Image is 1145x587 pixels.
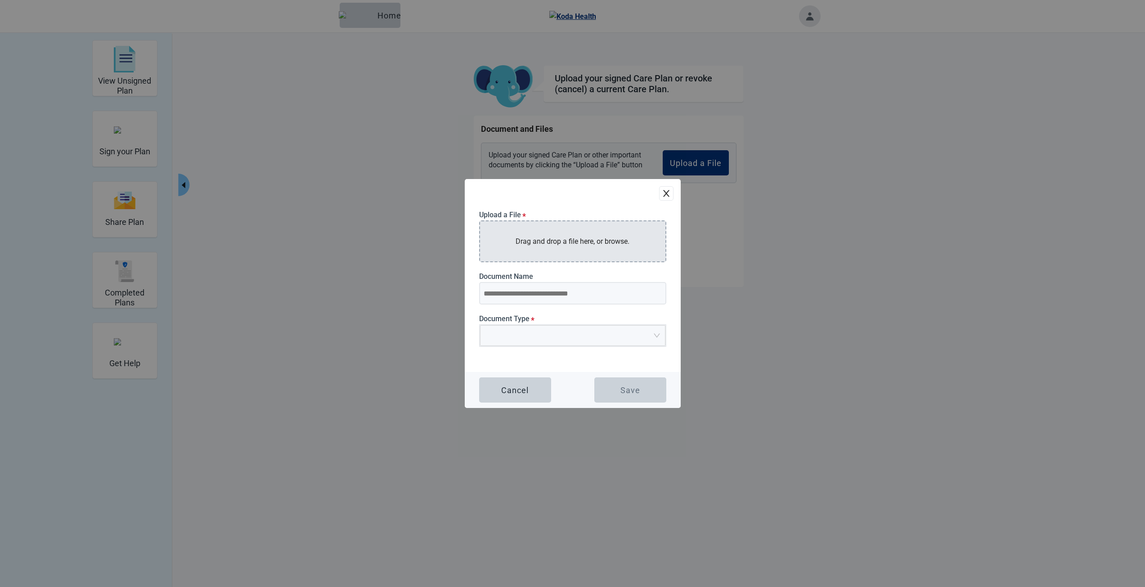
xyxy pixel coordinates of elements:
[479,220,666,262] div: Drag and drop a file here, or browse.
[594,377,666,403] button: Save
[479,314,666,323] label: Document Type
[516,236,629,247] p: Drag and drop a file here, or browse.
[479,377,551,403] button: Cancel
[662,189,671,198] span: close
[620,385,640,394] div: Save
[501,385,529,394] div: Cancel
[659,186,674,201] button: close
[397,65,820,287] main: Main content
[479,272,666,281] label: Document Name
[479,211,666,219] label: Upload a File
